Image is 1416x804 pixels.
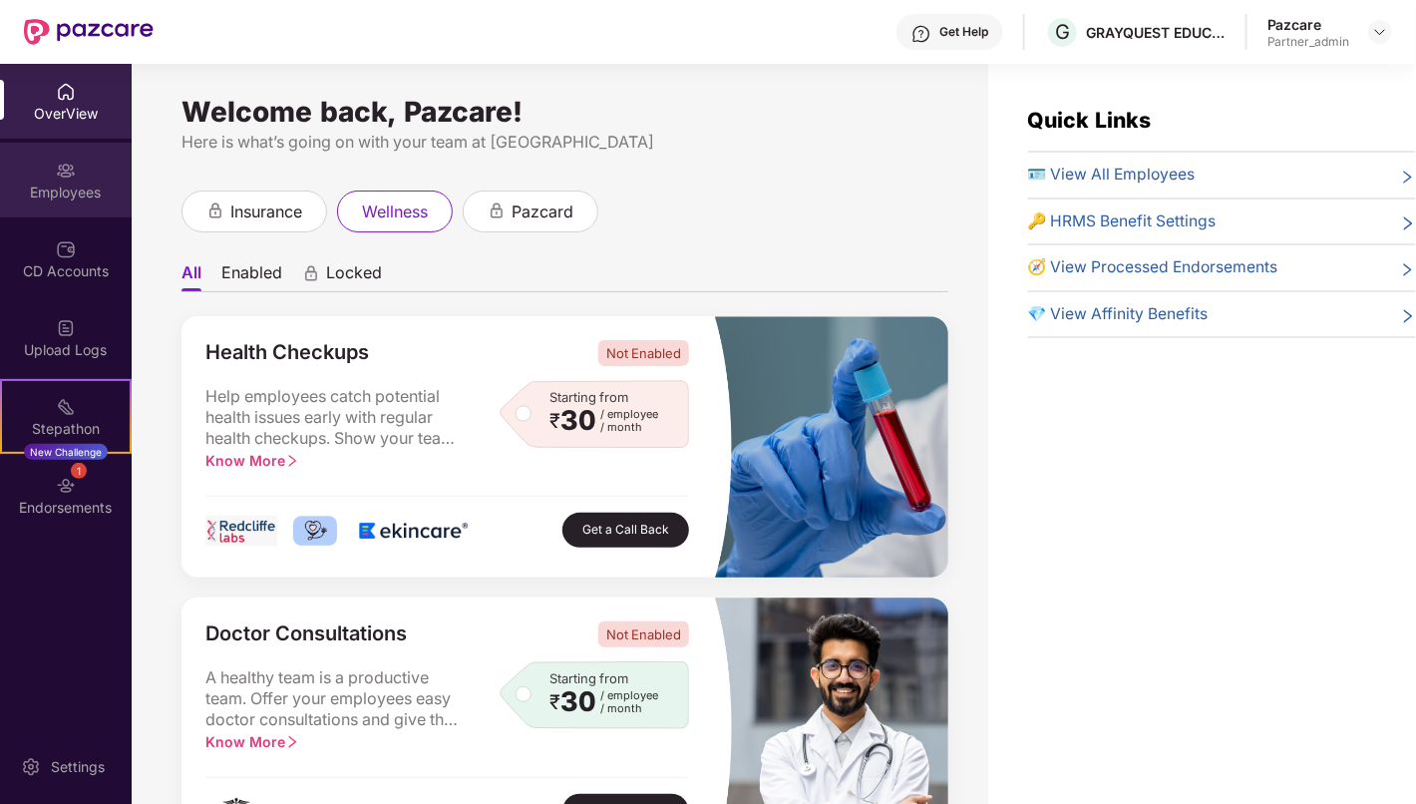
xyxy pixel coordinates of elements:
span: right [1400,306,1416,327]
span: Starting from [549,389,628,405]
span: Starting from [549,670,628,686]
div: New Challenge [24,444,108,460]
div: Get Help [939,24,988,40]
span: Quick Links [1028,107,1152,133]
span: Know More [205,733,299,750]
img: logo [293,516,338,546]
span: 30 [560,689,596,715]
span: wellness [362,200,428,224]
span: right [1400,259,1416,280]
div: Partner_admin [1267,34,1350,50]
img: logo [205,516,277,546]
span: A healthy team is a productive team. Offer your employees easy doctor consultations and give the ... [205,667,465,731]
span: right [1400,213,1416,234]
div: Settings [45,757,111,777]
div: Stepathon [2,419,130,439]
span: Help employees catch potential health issues early with regular health checkups. Show your team y... [205,386,465,450]
div: Welcome back, Pazcare! [181,104,948,120]
span: Locked [326,262,382,291]
span: ₹ [549,694,560,710]
li: Enabled [221,262,282,291]
span: / employee [600,689,658,702]
span: G [1055,20,1070,44]
span: 🔑 HRMS Benefit Settings [1028,209,1217,234]
img: svg+xml;base64,PHN2ZyB4bWxucz0iaHR0cDovL3d3dy53My5vcmcvMjAwMC9zdmciIHdpZHRoPSIyMSIgaGVpZ2h0PSIyMC... [56,397,76,417]
span: 💎 View Affinity Benefits [1028,302,1209,327]
img: svg+xml;base64,PHN2ZyBpZD0iRHJvcGRvd24tMzJ4MzIiIHhtbG5zPSJodHRwOi8vd3d3LnczLm9yZy8yMDAwL3N2ZyIgd2... [1372,24,1388,40]
div: animation [488,201,506,219]
span: Know More [205,452,299,469]
img: New Pazcare Logo [24,19,154,45]
span: / employee [600,408,658,421]
span: / month [600,702,658,715]
span: ₹ [549,413,560,429]
span: Doctor Consultations [205,621,407,647]
span: right [1400,167,1416,188]
span: Health Checkups [205,340,369,366]
span: Not Enabled [598,621,689,647]
span: / month [600,421,658,434]
img: svg+xml;base64,PHN2ZyBpZD0iU2V0dGluZy0yMHgyMCIgeG1sbnM9Imh0dHA6Ly93d3cudzMub3JnLzIwMDAvc3ZnIiB3aW... [21,757,41,777]
li: All [181,262,201,291]
div: 1 [71,463,87,479]
img: svg+xml;base64,PHN2ZyBpZD0iSGVscC0zMngzMiIgeG1sbnM9Imh0dHA6Ly93d3cudzMub3JnLzIwMDAvc3ZnIiB3aWR0aD... [911,24,931,44]
div: GRAYQUEST EDUCATION FINANCE PRIVATE LIMITED [1086,23,1226,42]
img: svg+xml;base64,PHN2ZyBpZD0iRW1wbG95ZWVzIiB4bWxucz0iaHR0cDovL3d3dy53My5vcmcvMjAwMC9zdmciIHdpZHRoPS... [56,161,76,181]
img: svg+xml;base64,PHN2ZyBpZD0iSG9tZSIgeG1sbnM9Imh0dHA6Ly93d3cudzMub3JnLzIwMDAvc3ZnIiB3aWR0aD0iMjAiIG... [56,82,76,102]
div: Here is what’s going on with your team at [GEOGRAPHIC_DATA] [181,130,948,155]
button: Get a Call Back [562,513,689,548]
span: 🧭 View Processed Endorsements [1028,255,1278,280]
span: Not Enabled [598,340,689,366]
img: svg+xml;base64,PHN2ZyBpZD0iVXBsb2FkX0xvZ3MiIGRhdGEtbmFtZT0iVXBsb2FkIExvZ3MiIHhtbG5zPSJodHRwOi8vd3... [56,318,76,338]
span: pazcard [512,200,573,224]
span: 🪪 View All Employees [1028,163,1196,188]
img: svg+xml;base64,PHN2ZyBpZD0iQ0RfQWNjb3VudHMiIGRhdGEtbmFtZT0iQ0QgQWNjb3VudHMiIHhtbG5zPSJodHRwOi8vd3... [56,239,76,259]
img: logo [353,516,473,546]
div: Pazcare [1267,15,1350,34]
span: right [285,735,299,749]
div: animation [302,264,320,282]
img: masked_image [713,316,947,578]
span: right [285,454,299,468]
span: insurance [230,200,302,224]
span: 30 [560,408,596,434]
img: svg+xml;base64,PHN2ZyBpZD0iRW5kb3JzZW1lbnRzIiB4bWxucz0iaHR0cDovL3d3dy53My5vcmcvMjAwMC9zdmciIHdpZH... [56,476,76,496]
div: animation [206,201,224,219]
